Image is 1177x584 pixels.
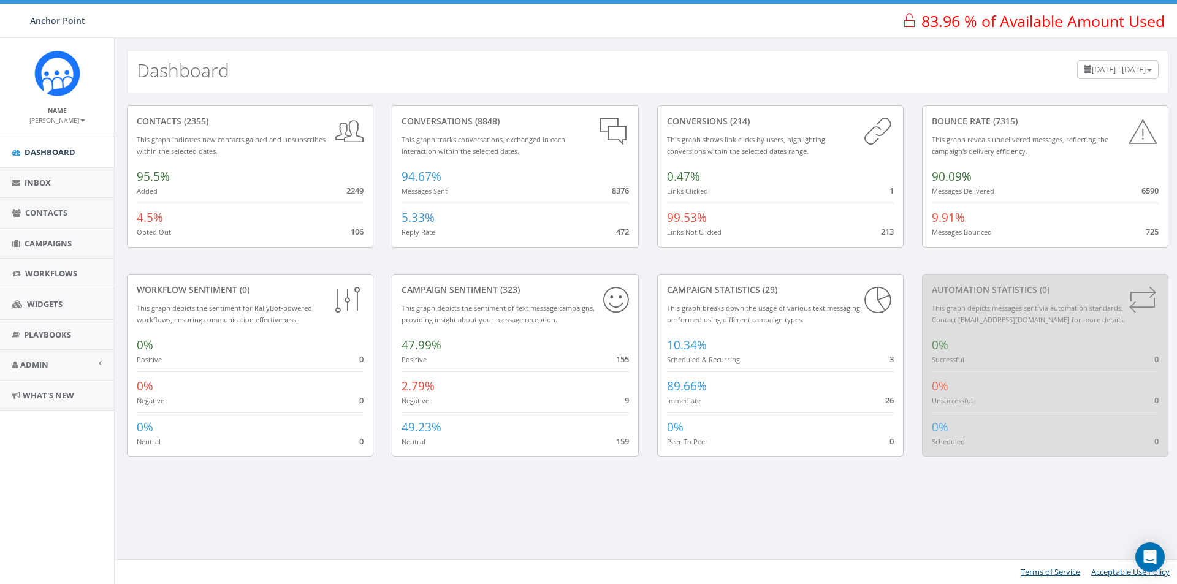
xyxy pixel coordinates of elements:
div: conversions [667,115,894,127]
span: 49.23% [402,419,441,435]
span: 10.34% [667,337,707,353]
span: 4.5% [137,210,163,226]
span: Campaigns [25,238,72,249]
div: Workflow Sentiment [137,284,364,296]
small: This graph tracks conversations, exchanged in each interaction within the selected dates. [402,135,565,156]
div: contacts [137,115,364,127]
span: 0 [1154,395,1159,406]
span: Inbox [25,177,51,188]
small: Added [137,186,158,195]
small: Immediate [667,396,701,405]
span: 0.47% [667,169,700,184]
span: 8376 [612,185,629,196]
span: Widgets [27,298,63,309]
span: 0% [137,419,153,435]
small: Negative [402,396,429,405]
img: Rally_platform_Icon_1.png [34,50,80,96]
a: Terms of Service [1021,566,1080,577]
small: Scheduled [932,437,965,446]
span: 0 [1154,354,1159,365]
span: Admin [20,359,48,370]
span: 6590 [1141,185,1159,196]
span: 0% [137,378,153,394]
span: 99.53% [667,210,707,226]
small: Name [48,106,67,115]
span: 0 [359,354,364,365]
span: 0% [932,337,948,353]
span: 9.91% [932,210,965,226]
span: 0 [359,436,364,447]
span: 0% [137,337,153,353]
small: Peer To Peer [667,437,708,446]
span: (29) [760,284,777,295]
small: Messages Bounced [932,227,992,237]
span: 0% [667,419,684,435]
span: 26 [885,395,894,406]
span: (214) [728,115,750,127]
div: Campaign Sentiment [402,284,628,296]
span: 3 [889,354,894,365]
small: This graph depicts the sentiment of text message campaigns, providing insight about your message ... [402,303,595,324]
span: 0 [359,395,364,406]
small: Neutral [137,437,161,446]
small: This graph depicts the sentiment for RallyBot-powered workflows, ensuring communication effective... [137,303,312,324]
span: Playbooks [24,329,71,340]
span: [DATE] - [DATE] [1092,64,1146,75]
span: 213 [881,226,894,237]
small: Links Clicked [667,186,708,195]
span: (8848) [473,115,500,127]
small: This graph breaks down the usage of various text messaging performed using different campaign types. [667,303,860,324]
span: (2355) [181,115,208,127]
span: 9 [625,395,629,406]
div: Bounce Rate [932,115,1159,127]
span: 159 [616,436,629,447]
small: Neutral [402,437,425,446]
small: Opted Out [137,227,171,237]
span: 94.67% [402,169,441,184]
small: Negative [137,396,164,405]
small: This graph indicates new contacts gained and unsubscribes within the selected dates. [137,135,326,156]
span: 0 [1154,436,1159,447]
small: Messages Delivered [932,186,994,195]
small: Links Not Clicked [667,227,722,237]
div: Campaign Statistics [667,284,894,296]
a: Acceptable Use Policy [1091,566,1170,577]
small: This graph depicts messages sent via automation standards. Contact [EMAIL_ADDRESS][DOMAIN_NAME] f... [932,303,1125,324]
span: (0) [1037,284,1049,295]
span: 89.66% [667,378,707,394]
span: Workflows [25,268,77,279]
small: Messages Sent [402,186,448,195]
small: Positive [137,355,162,364]
div: conversations [402,115,628,127]
span: 106 [351,226,364,237]
span: (0) [237,284,249,295]
span: 95.5% [137,169,170,184]
span: 2249 [346,185,364,196]
small: Reply Rate [402,227,435,237]
span: 5.33% [402,210,435,226]
small: This graph reveals undelivered messages, reflecting the campaign's delivery efficiency. [932,135,1108,156]
span: Dashboard [25,146,75,157]
div: Automation Statistics [932,284,1159,296]
span: What's New [23,390,74,401]
span: 725 [1146,226,1159,237]
small: Unsuccessful [932,396,973,405]
span: (7315) [991,115,1018,127]
span: (323) [498,284,520,295]
span: 2.79% [402,378,435,394]
span: Anchor Point [30,15,85,26]
span: 0% [932,419,948,435]
small: Scheduled & Recurring [667,355,740,364]
h2: Dashboard [137,60,229,80]
span: 472 [616,226,629,237]
span: 83.96 % of Available Amount Used [921,10,1165,31]
small: This graph shows link clicks by users, highlighting conversions within the selected dates range. [667,135,825,156]
span: 47.99% [402,337,441,353]
span: 1 [889,185,894,196]
span: 0% [932,378,948,394]
span: 155 [616,354,629,365]
span: 90.09% [932,169,972,184]
div: Open Intercom Messenger [1135,542,1165,572]
span: 0 [889,436,894,447]
span: Contacts [25,207,67,218]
